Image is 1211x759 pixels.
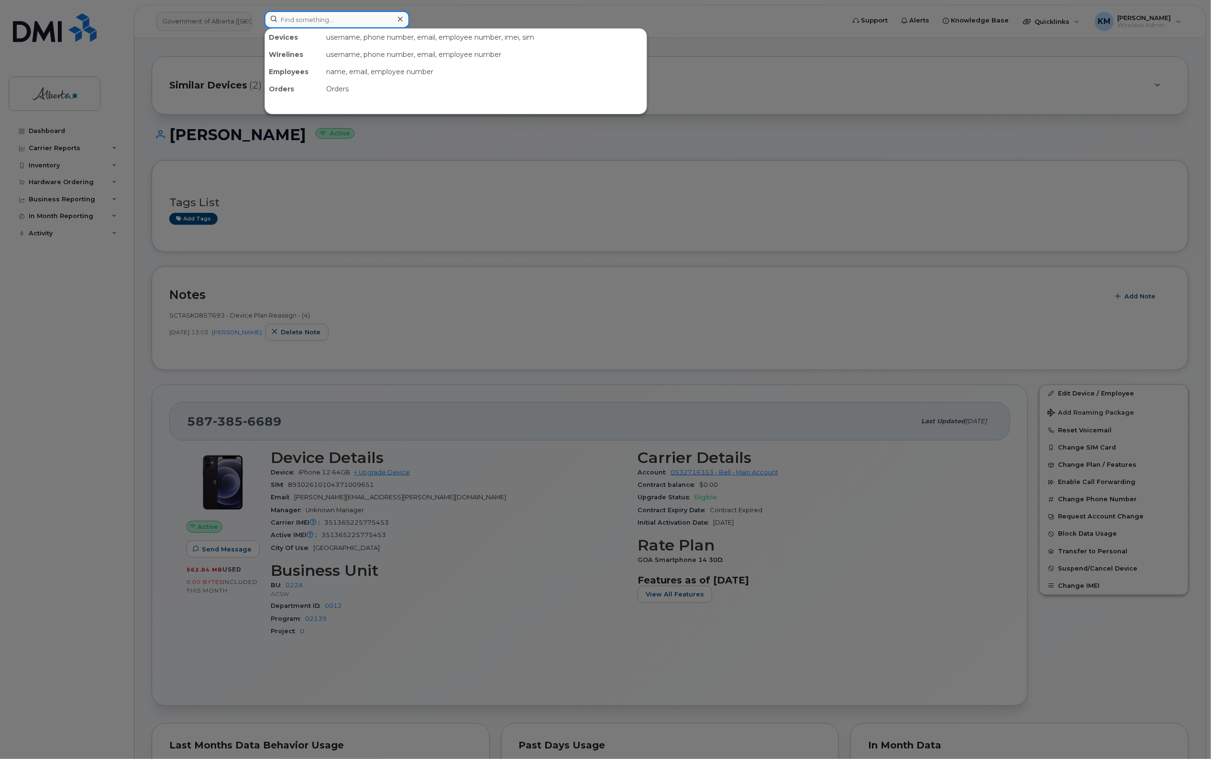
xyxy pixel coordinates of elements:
[264,11,409,28] input: Find something...
[322,46,647,63] div: username, phone number, email, employee number
[265,46,322,63] div: Wirelines
[322,29,647,46] div: username, phone number, email, employee number, imei, sim
[265,63,322,80] div: Employees
[265,29,322,46] div: Devices
[322,63,647,80] div: name, email, employee number
[322,80,647,98] div: Orders
[265,80,322,98] div: Orders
